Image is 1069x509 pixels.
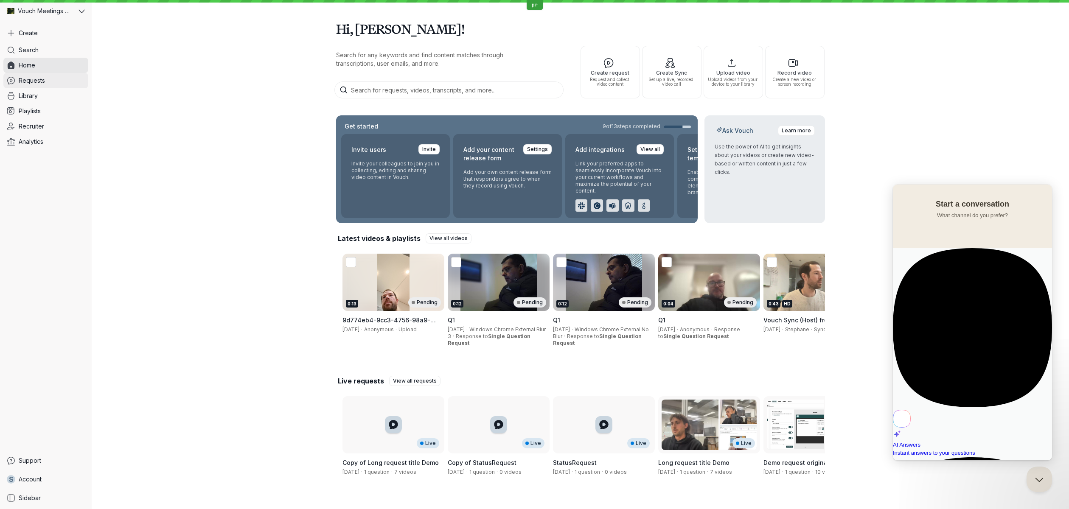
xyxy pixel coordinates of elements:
[18,7,72,15] span: Vouch Meetings Demo
[7,7,14,15] img: Vouch Meetings Demo avatar
[581,46,640,98] button: Create requestRequest and collect video content
[527,145,548,154] span: Settings
[3,103,88,119] a: Playlists
[3,3,88,19] button: Vouch Meetings Demo avatarVouch Meetings Demo
[422,145,436,154] span: Invite
[646,77,698,87] span: Set up a live, recorded video call
[448,469,465,475] span: Created by Stephane
[513,297,546,308] div: Pending
[763,316,865,324] h3: Vouch Sync (Host) from 30 July 2025 at 2:24 pm
[778,126,815,136] a: Learn more
[343,122,380,131] h2: Get started
[570,469,575,475] span: ·
[619,297,651,308] div: Pending
[346,300,358,308] div: 0:13
[553,326,649,339] span: Windows Chrome External No Blur
[658,459,730,466] span: Long request title Demo
[19,76,45,85] span: Requests
[553,316,560,324] span: Q1
[398,326,417,333] span: Upload
[782,300,792,308] div: HD
[575,160,664,194] p: Link your preferred apps to seamlessly incorporate Vouch into your current workflows and maximize...
[680,469,705,475] span: 1 question
[662,300,675,308] div: 0:04
[603,123,660,130] span: 9 of 13 steps completed
[556,300,569,308] div: 0:12
[3,119,88,134] a: Recruiter
[19,122,44,131] span: Recruiter
[600,469,605,475] span: ·
[680,326,710,333] span: Anonymous
[584,77,636,87] span: Request and collect video content
[342,459,439,466] span: Copy of Long request title Demo
[451,300,463,308] div: 0:12
[575,144,625,155] h2: Add integrations
[605,469,627,475] span: 0 videos
[553,333,642,346] span: Single Question Request
[499,469,522,475] span: 0 videos
[364,326,394,333] span: Anonymous
[19,494,41,502] span: Sidebar
[465,469,469,475] span: ·
[463,169,552,189] p: Add your own content release form that responders agree to when they record using Vouch.
[575,469,600,475] span: 1 question
[3,25,88,41] button: Create
[3,472,88,487] a: SAccount
[342,326,359,333] span: [DATE]
[584,70,636,76] span: Create request
[3,453,88,468] a: Support
[642,46,701,98] button: Create SyncSet up a live, recorded video call
[780,469,785,475] span: ·
[338,234,421,243] h2: Latest videos & playlists
[429,234,468,243] span: View all videos
[389,376,441,386] a: View all requests
[658,326,740,339] span: Response to
[19,107,41,115] span: Playlists
[448,333,530,346] span: Single Question Request
[640,145,660,154] span: View all
[710,326,714,333] span: ·
[3,88,88,103] a: Library
[342,316,444,324] h3: 9d774eb4-9cc3-4756-98a9-c05b9ad57268-1754006105349.webm
[523,144,552,154] a: Settings
[893,185,1052,460] iframe: Help Scout Beacon - Live Chat, Contact Form, and Knowledge Base
[715,126,755,135] h2: Ask Vouch
[785,469,811,475] span: 1 question
[448,316,455,324] span: Q1
[710,469,732,475] span: 7 videos
[3,3,77,19] div: Vouch Meetings Demo
[342,316,436,341] span: 9d774eb4-9cc3-4756-98a9-c05b9ad57268-1754006105349.webm
[763,469,780,475] span: Created by Daniel Shein
[707,70,759,76] span: Upload video
[553,333,642,346] span: Response to
[19,29,38,37] span: Create
[364,469,390,475] span: 1 question
[782,126,811,135] span: Learn more
[336,51,540,68] p: Search for any keywords and find content matches through transcriptions, user emails, and more.
[393,377,437,385] span: View all requests
[19,46,39,54] span: Search
[351,160,440,181] p: Invite your colleagues to join you in collecting, editing and sharing video content in Vouch.
[3,73,88,88] a: Requests
[553,326,570,333] span: [DATE]
[553,459,597,466] span: StatusRequest
[763,326,780,333] span: [DATE]
[19,92,38,100] span: Library
[3,134,88,149] a: Analytics
[707,77,759,87] span: Upload videos from your device to your library
[465,326,469,333] span: ·
[780,326,785,333] span: ·
[724,297,757,308] div: Pending
[675,326,680,333] span: ·
[769,70,821,76] span: Record video
[463,144,518,164] h2: Add your content release form
[19,137,43,146] span: Analytics
[767,300,780,308] div: 0:43
[763,459,829,466] span: Demo request original
[637,144,664,154] a: View all
[448,326,465,333] span: [DATE]
[658,326,675,333] span: [DATE]
[809,326,814,333] span: ·
[811,469,815,475] span: ·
